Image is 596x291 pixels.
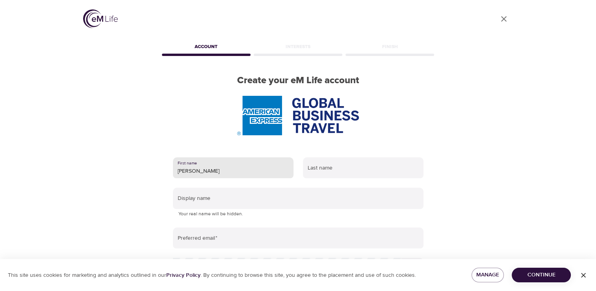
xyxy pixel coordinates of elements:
[160,75,436,86] h2: Create your eM Life account
[478,270,498,280] span: Manage
[166,272,201,279] a: Privacy Policy
[472,268,504,282] button: Manage
[237,96,358,135] img: AmEx%20GBT%20logo.png
[83,9,118,28] img: logo
[512,268,571,282] button: Continue
[494,9,513,28] a: close
[178,210,418,218] p: Your real name will be hidden.
[518,270,564,280] span: Continue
